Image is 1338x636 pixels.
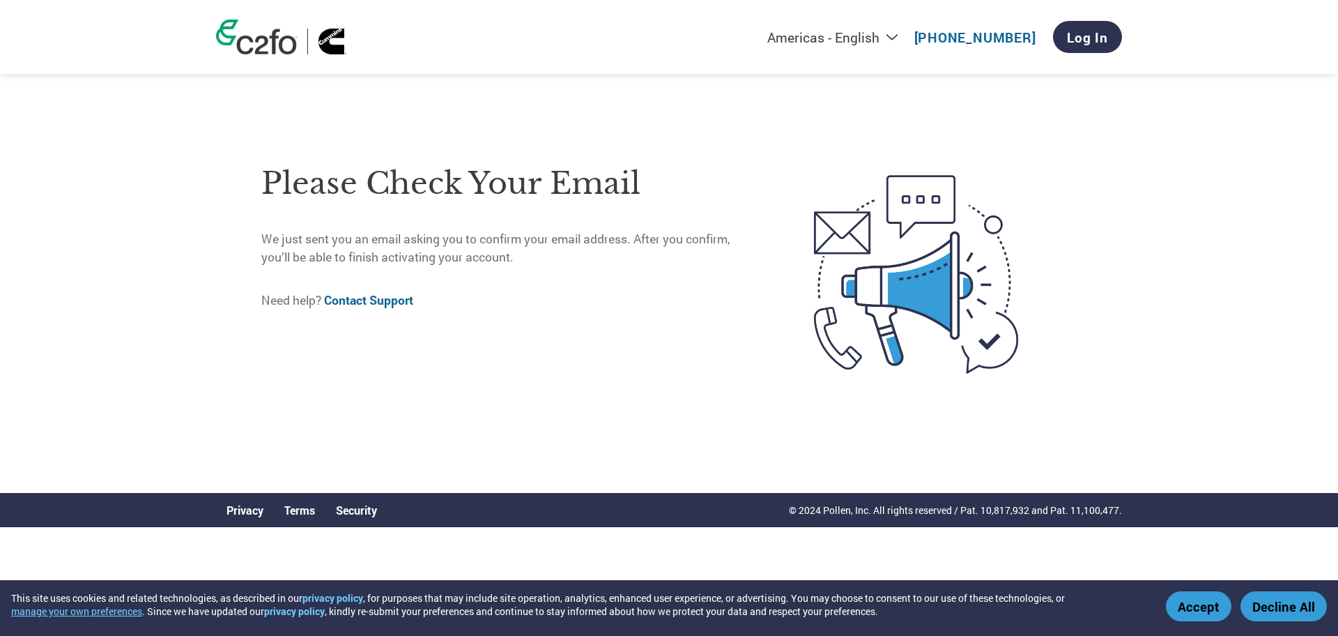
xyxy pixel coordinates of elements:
[261,161,755,206] h1: Please check your email
[1053,21,1122,53] a: Log In
[302,591,363,605] a: privacy policy
[755,150,1077,398] img: open-email
[216,20,297,54] img: c2fo logo
[318,29,346,54] img: Cummins
[1240,591,1327,621] button: Decline All
[261,230,755,267] p: We just sent you an email asking you to confirm your email address. After you confirm, you’ll be ...
[226,503,263,517] a: Privacy
[324,292,413,308] a: Contact Support
[261,291,755,310] p: Need help?
[11,591,1146,618] div: This site uses cookies and related technologies, as described in our , for purposes that may incl...
[284,503,315,517] a: Terms
[11,605,142,618] button: manage your own preferences
[789,503,1122,517] p: © 2024 Pollen, Inc. All rights reserved / Pat. 10,817,932 and Pat. 11,100,477.
[336,503,377,517] a: Security
[1166,591,1231,621] button: Accept
[264,605,325,618] a: privacy policy
[914,29,1036,46] a: [PHONE_NUMBER]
